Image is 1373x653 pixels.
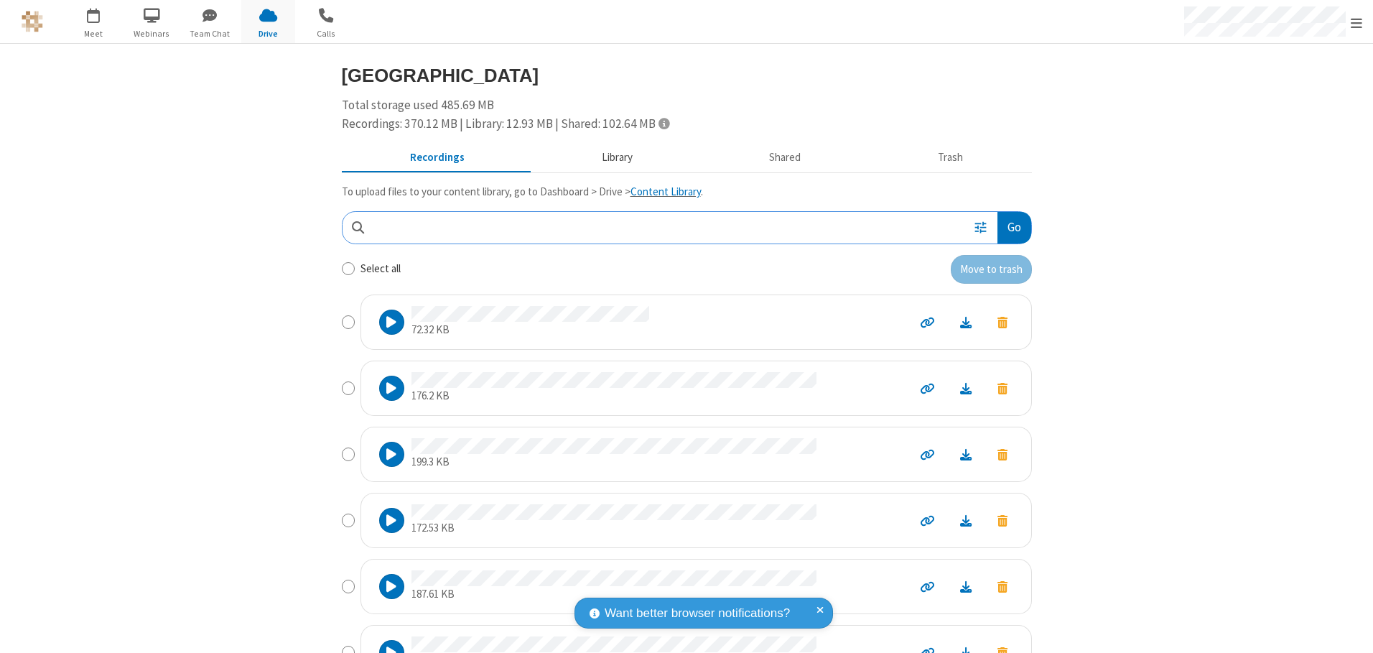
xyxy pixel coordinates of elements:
[342,144,534,172] button: Recorded meetings
[533,144,701,172] button: Content library
[411,586,816,603] p: 187.61 KB
[67,27,121,40] span: Meet
[342,65,1032,85] h3: [GEOGRAPHIC_DATA]
[411,520,816,537] p: 172.53 KB
[299,27,353,40] span: Calls
[947,314,985,330] a: Download file
[342,115,1032,134] div: Recordings: 370.12 MB | Library: 12.93 MB | Shared: 102.64 MB
[360,261,401,277] label: Select all
[870,144,1032,172] button: Trash
[411,388,816,404] p: 176.2 KB
[125,27,179,40] span: Webinars
[947,578,985,595] a: Download file
[985,312,1020,332] button: Move to trash
[985,445,1020,464] button: Move to trash
[947,380,985,397] a: Download file
[241,27,295,40] span: Drive
[701,144,870,172] button: Shared during meetings
[411,322,649,338] p: 72.32 KB
[951,255,1032,284] button: Move to trash
[947,446,985,463] a: Download file
[22,11,43,32] img: QA Selenium DO NOT DELETE OR CHANGE
[985,511,1020,530] button: Move to trash
[630,185,701,198] a: Content Library
[342,184,1032,200] p: To upload files to your content library, go to Dashboard > Drive > .
[183,27,237,40] span: Team Chat
[658,117,669,129] span: Totals displayed include files that have been moved to the trash.
[605,604,790,623] span: Want better browser notifications?
[411,454,816,471] p: 199.3 KB
[342,96,1032,133] div: Total storage used 485.69 MB
[947,512,985,529] a: Download file
[985,577,1020,596] button: Move to trash
[985,379,1020,398] button: Move to trash
[997,212,1030,244] button: Go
